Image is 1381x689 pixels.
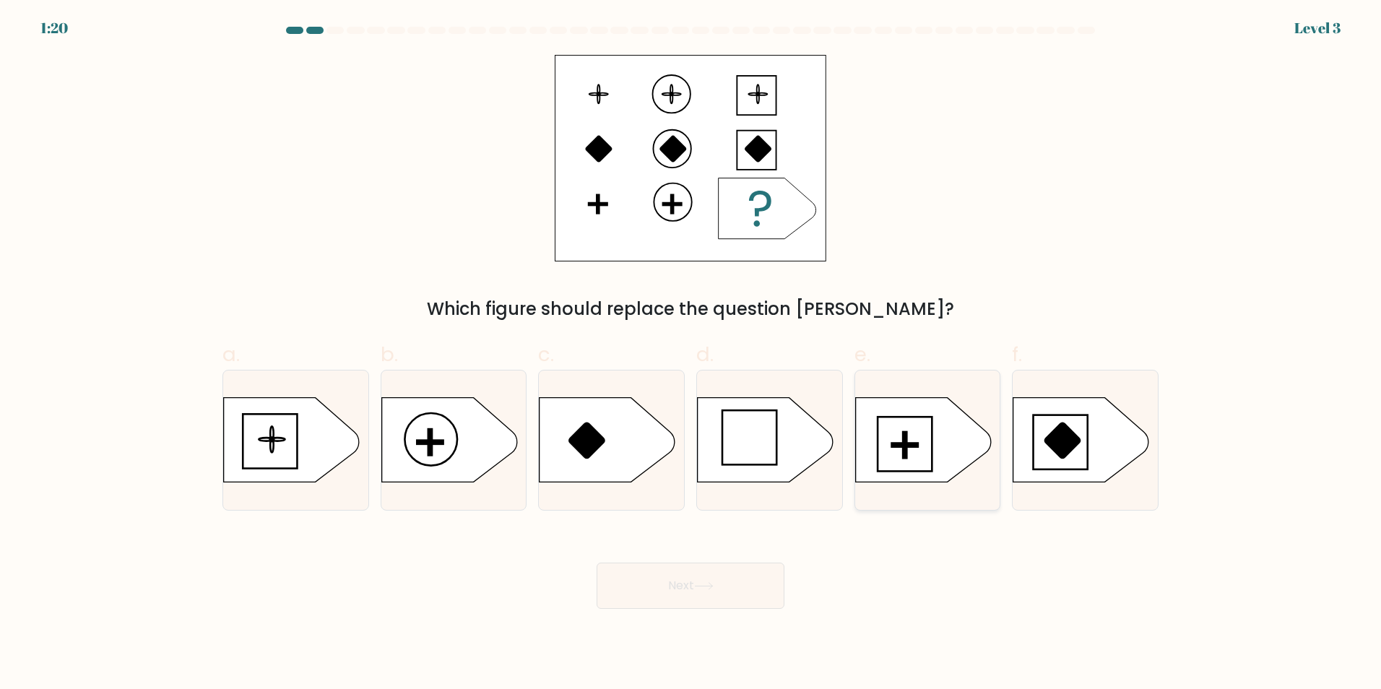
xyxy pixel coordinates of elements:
span: c. [538,340,554,368]
div: 1:20 [40,17,68,39]
span: f. [1012,340,1022,368]
button: Next [597,563,784,609]
span: d. [696,340,714,368]
span: e. [854,340,870,368]
span: a. [222,340,240,368]
div: Level 3 [1294,17,1341,39]
span: b. [381,340,398,368]
div: Which figure should replace the question [PERSON_NAME]? [231,296,1150,322]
